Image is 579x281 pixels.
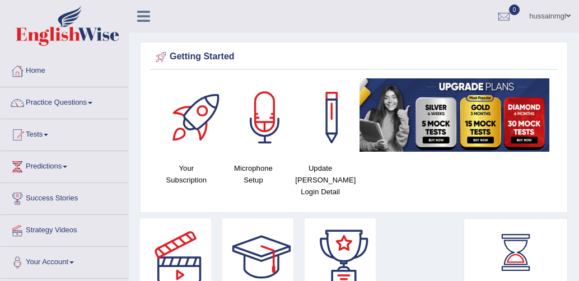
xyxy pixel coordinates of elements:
h4: Update [PERSON_NAME] Login Detail [292,162,348,198]
h4: Your Subscription [158,162,214,186]
div: Getting Started [153,49,555,65]
h4: Microphone Setup [226,162,282,186]
a: Your Account [1,247,128,275]
a: Practice Questions [1,87,128,115]
a: Strategy Videos [1,215,128,243]
a: Tests [1,119,128,147]
a: Predictions [1,151,128,179]
a: Home [1,55,128,83]
img: small5.jpg [359,78,549,152]
span: 0 [509,4,520,15]
a: Success Stories [1,183,128,211]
